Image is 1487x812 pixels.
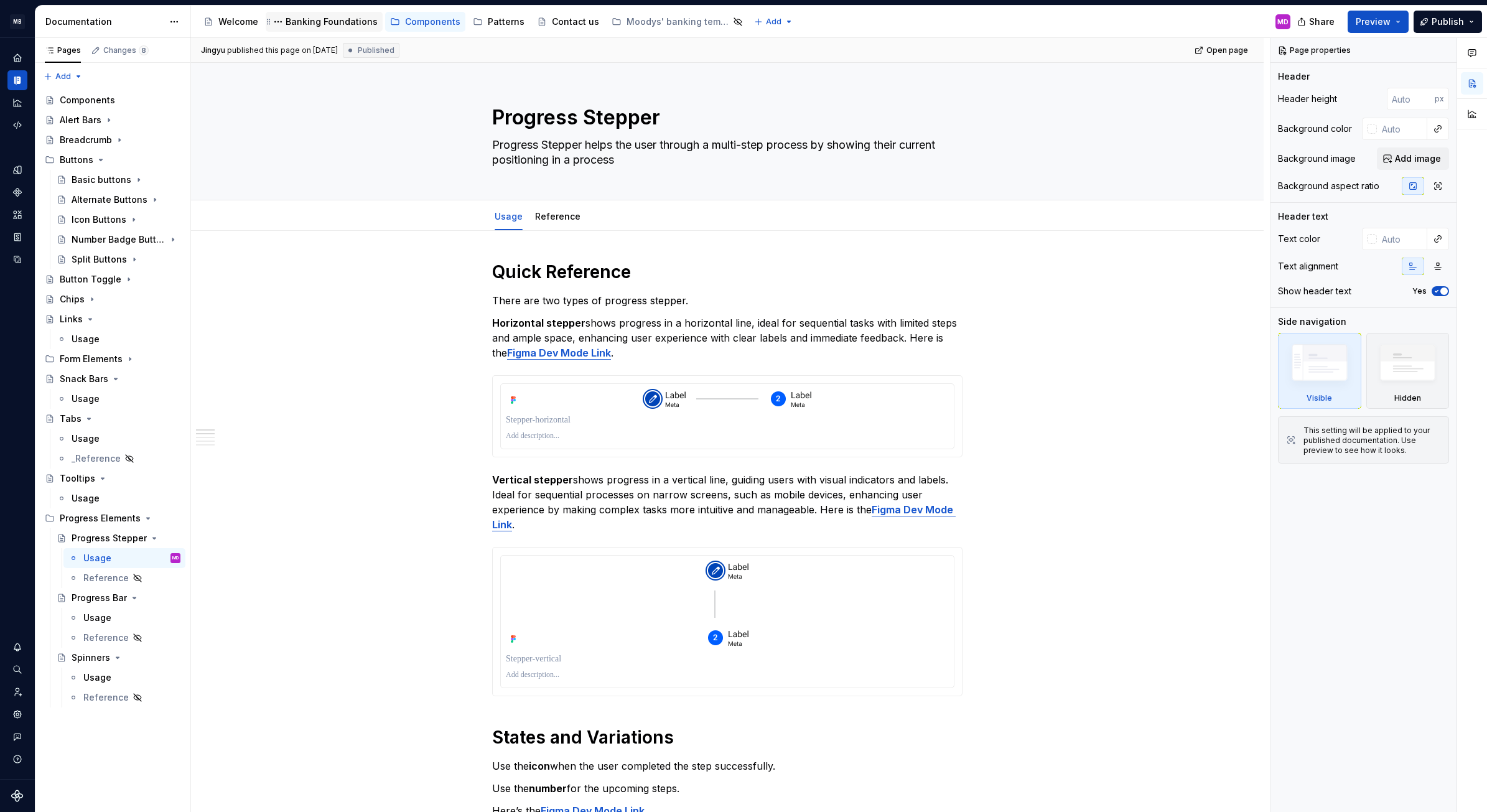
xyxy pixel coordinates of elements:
[40,68,86,85] button: Add
[72,492,100,505] div: Usage
[7,660,27,679] button: Search ⌘K
[7,250,27,269] a: Data sources
[60,293,85,306] div: Chips
[198,9,748,34] div: Page tree
[1278,210,1328,223] div: Header text
[198,12,263,32] a: Welcome
[1432,16,1464,28] span: Publish
[7,70,27,90] div: Documentation
[1278,233,1320,245] div: Text color
[266,12,383,32] a: Banking Foundations
[7,93,27,113] a: Analytics
[60,472,95,485] div: Tooltips
[40,508,185,528] div: Progress Elements
[72,592,127,604] div: Progress Bar
[7,227,27,247] a: Storybook stories
[72,194,147,206] div: Alternate Buttons
[2,8,32,35] button: MB
[1278,93,1337,105] div: Header height
[60,273,121,286] div: Button Toggle
[1412,286,1427,296] label: Yes
[40,409,185,429] a: Tabs
[1348,11,1409,33] button: Preview
[72,651,110,664] div: Spinners
[45,16,163,28] div: Documentation
[529,782,567,795] strong: number
[52,230,185,250] a: Number Badge Buttons
[72,532,147,544] div: Progress Stepper
[52,588,185,608] a: Progress Bar
[60,154,93,166] div: Buttons
[40,349,185,369] div: Form Elements
[7,182,27,202] a: Components
[1307,393,1332,403] div: Visible
[40,309,185,329] a: Links
[72,213,126,226] div: Icon Buttons
[7,160,27,180] a: Design tokens
[63,668,185,688] a: Usage
[1278,180,1379,192] div: Background aspect ratio
[529,760,550,772] strong: icon
[490,135,960,170] textarea: Progress Stepper helps the user through a multi-step process by showing their current positioning...
[1278,260,1338,273] div: Text alignment
[1395,152,1441,165] span: Add image
[83,671,111,684] div: Usage
[172,552,179,564] div: MD
[1278,315,1346,328] div: Side navigation
[52,488,185,508] a: Usage
[358,45,394,55] span: Published
[492,781,963,796] p: Use the for the upcoming steps.
[7,704,27,724] a: Settings
[385,12,465,32] a: Components
[52,170,185,190] a: Basic buttons
[7,48,27,68] a: Home
[7,727,27,747] button: Contact support
[492,474,573,486] strong: Vertical stepper
[63,688,185,707] a: Reference
[218,16,258,28] div: Welcome
[7,637,27,657] button: Notifications
[55,72,71,82] span: Add
[7,205,27,225] a: Assets
[405,16,460,28] div: Components
[72,253,127,266] div: Split Buttons
[40,269,185,289] a: Button Toggle
[45,45,81,55] div: Pages
[40,90,185,707] div: Page tree
[83,612,111,624] div: Usage
[40,130,185,150] a: Breadcrumb
[72,432,100,445] div: Usage
[60,94,115,106] div: Components
[507,347,611,359] a: Figma Dev Mode Link
[488,16,524,28] div: Patterns
[72,393,100,405] div: Usage
[1278,152,1356,165] div: Background image
[139,45,149,55] span: 8
[490,203,528,229] div: Usage
[532,12,604,32] a: Contact us
[63,608,185,628] a: Usage
[52,449,185,469] a: _Reference
[40,90,185,110] a: Components
[535,211,580,222] a: Reference
[468,12,529,32] a: Patterns
[1206,45,1248,55] span: Open page
[72,452,121,465] div: _Reference
[607,12,748,32] a: Moodys' banking template
[7,682,27,702] div: Invite team
[72,174,131,186] div: Basic buttons
[1377,147,1449,170] button: Add image
[63,568,185,588] a: Reference
[11,790,24,802] svg: Supernova Logo
[7,115,27,135] div: Code automation
[201,45,225,55] span: Jingyu
[40,150,185,170] div: Buttons
[60,512,141,525] div: Progress Elements
[52,210,185,230] a: Icon Buttons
